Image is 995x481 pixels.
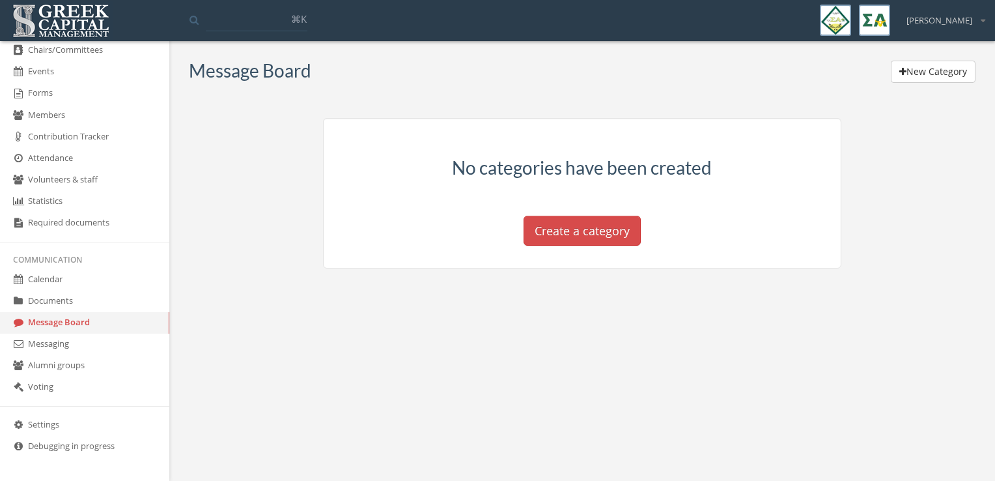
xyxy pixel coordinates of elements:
[339,158,824,178] h3: No categories have been created
[891,61,975,83] button: New Category
[189,61,311,81] h3: Message Board
[906,14,972,27] span: [PERSON_NAME]
[291,12,307,25] span: ⌘K
[524,216,641,246] button: Create a category
[898,5,985,27] div: [PERSON_NAME]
